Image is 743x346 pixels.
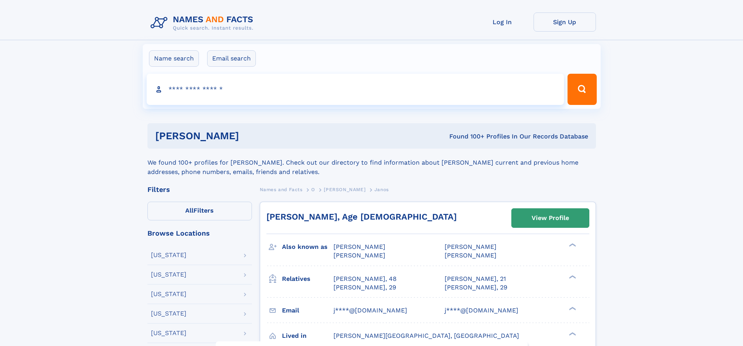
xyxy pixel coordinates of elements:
div: ❯ [567,306,576,311]
div: ❯ [567,274,576,279]
div: [US_STATE] [151,291,186,297]
div: Browse Locations [147,230,252,237]
label: Filters [147,202,252,220]
h3: Lived in [282,329,333,342]
a: Sign Up [534,12,596,32]
a: [PERSON_NAME], 29 [445,283,507,292]
input: search input [147,74,564,105]
a: [PERSON_NAME], 48 [333,275,397,283]
span: [PERSON_NAME] [445,252,497,259]
img: Logo Names and Facts [147,12,260,34]
span: [PERSON_NAME] [445,243,497,250]
div: [US_STATE] [151,252,186,258]
span: [PERSON_NAME] [333,252,385,259]
label: Name search [149,50,199,67]
span: O [311,187,315,192]
h3: Email [282,304,333,317]
a: Names and Facts [260,185,303,194]
div: [US_STATE] [151,330,186,336]
a: Log In [471,12,534,32]
a: View Profile [512,209,589,227]
h3: Also known as [282,240,333,254]
div: Found 100+ Profiles In Our Records Database [344,132,588,141]
a: [PERSON_NAME], 21 [445,275,506,283]
h1: [PERSON_NAME] [155,131,344,141]
div: [US_STATE] [151,271,186,278]
div: [US_STATE] [151,311,186,317]
span: [PERSON_NAME][GEOGRAPHIC_DATA], [GEOGRAPHIC_DATA] [333,332,519,339]
span: Janos [374,187,389,192]
div: We found 100+ profiles for [PERSON_NAME]. Check out our directory to find information about [PERS... [147,149,596,177]
div: View Profile [532,209,569,227]
div: ❯ [567,331,576,336]
a: [PERSON_NAME], Age [DEMOGRAPHIC_DATA] [266,212,457,222]
a: O [311,185,315,194]
a: [PERSON_NAME], 29 [333,283,396,292]
span: All [185,207,193,214]
label: Email search [207,50,256,67]
span: [PERSON_NAME] [333,243,385,250]
div: ❯ [567,243,576,248]
div: Filters [147,186,252,193]
span: [PERSON_NAME] [324,187,365,192]
button: Search Button [567,74,596,105]
h3: Relatives [282,272,333,286]
a: [PERSON_NAME] [324,185,365,194]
